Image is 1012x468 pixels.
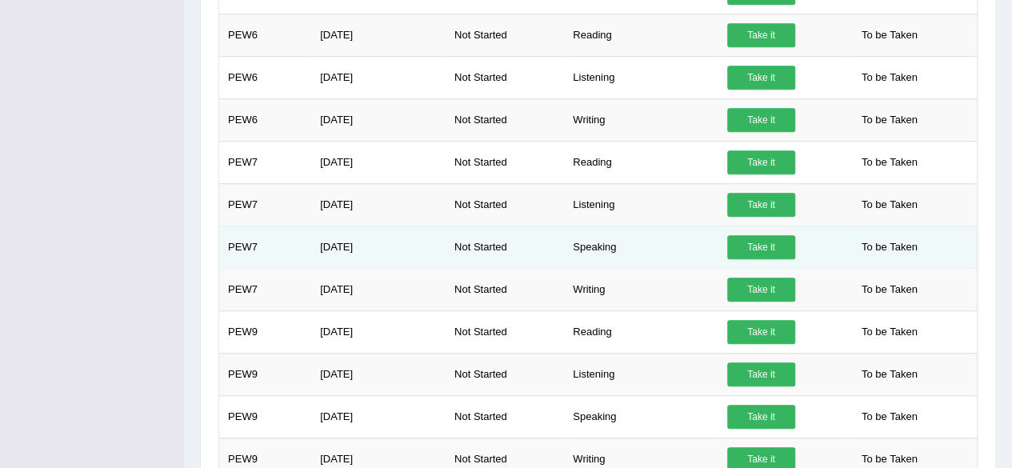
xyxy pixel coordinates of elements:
span: To be Taken [854,150,926,174]
td: PEW9 [219,353,312,395]
td: Speaking [564,395,718,438]
span: To be Taken [854,320,926,344]
a: Take it [727,278,795,302]
td: Not Started [446,56,564,98]
a: Take it [727,405,795,429]
td: PEW6 [219,56,312,98]
a: Take it [727,23,795,47]
a: Take it [727,108,795,132]
td: [DATE] [311,56,446,98]
a: Take it [727,320,795,344]
span: To be Taken [854,405,926,429]
td: PEW7 [219,226,312,268]
td: PEW6 [219,98,312,141]
td: Writing [564,268,718,310]
td: Not Started [446,310,564,353]
td: Listening [564,183,718,226]
span: To be Taken [854,108,926,132]
span: To be Taken [854,362,926,386]
a: Take it [727,66,795,90]
td: Reading [564,14,718,56]
td: Not Started [446,183,564,226]
span: To be Taken [854,235,926,259]
a: Take it [727,362,795,386]
td: [DATE] [311,268,446,310]
td: PEW7 [219,141,312,183]
td: Speaking [564,226,718,268]
td: Writing [564,98,718,141]
span: To be Taken [854,278,926,302]
a: Take it [727,235,795,259]
td: [DATE] [311,98,446,141]
td: PEW6 [219,14,312,56]
a: Take it [727,193,795,217]
td: Not Started [446,141,564,183]
span: To be Taken [854,193,926,217]
td: [DATE] [311,226,446,268]
span: To be Taken [854,66,926,90]
a: Take it [727,150,795,174]
td: Not Started [446,14,564,56]
td: [DATE] [311,353,446,395]
td: Not Started [446,226,564,268]
td: [DATE] [311,141,446,183]
td: [DATE] [311,183,446,226]
td: PEW7 [219,268,312,310]
span: To be Taken [854,23,926,47]
td: Listening [564,353,718,395]
td: [DATE] [311,395,446,438]
td: Reading [564,141,718,183]
td: Not Started [446,268,564,310]
td: Not Started [446,353,564,395]
td: Not Started [446,98,564,141]
td: Listening [564,56,718,98]
td: [DATE] [311,14,446,56]
td: Reading [564,310,718,353]
td: Not Started [446,395,564,438]
td: PEW7 [219,183,312,226]
td: PEW9 [219,310,312,353]
td: PEW9 [219,395,312,438]
td: [DATE] [311,310,446,353]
